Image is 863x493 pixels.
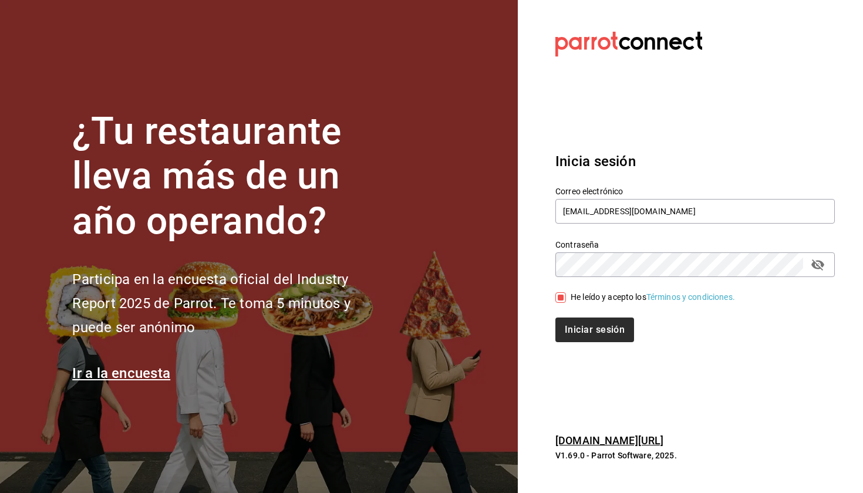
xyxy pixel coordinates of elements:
h1: ¿Tu restaurante lleva más de un año operando? [72,109,389,244]
a: Ir a la encuesta [72,365,170,381]
input: Ingresa tu correo electrónico [555,199,835,224]
a: Términos y condiciones. [646,292,735,302]
div: He leído y acepto los [571,291,735,303]
label: Correo electrónico [555,187,835,195]
a: [DOMAIN_NAME][URL] [555,434,663,447]
label: Contraseña [555,240,835,248]
h2: Participa en la encuesta oficial del Industry Report 2025 de Parrot. Te toma 5 minutos y puede se... [72,268,389,339]
button: passwordField [808,255,828,275]
p: V1.69.0 - Parrot Software, 2025. [555,450,835,461]
button: Iniciar sesión [555,318,634,342]
h3: Inicia sesión [555,151,835,172]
